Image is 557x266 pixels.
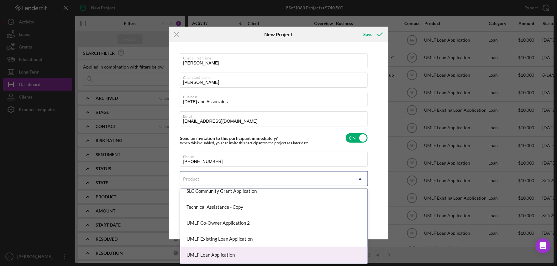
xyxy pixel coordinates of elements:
div: Technical Assistance - Copy [180,199,368,215]
label: Business [183,92,368,99]
div: UMLF Co-Owner Application 2 [180,215,368,231]
div: Open Intercom Messenger [536,238,551,253]
div: UMLF Loan Application [180,247,368,263]
label: Client First Name [183,54,368,60]
label: Email [183,112,368,119]
label: Client Last Name [183,73,368,80]
div: Save [363,28,372,41]
div: SLC Community Grant Application [180,183,368,199]
div: Product [183,176,199,182]
button: Save [357,28,388,41]
div: When this is disabled, you can invite this participant to the project at a later date. [180,141,310,145]
div: UMLF Existing Loan Application [180,231,368,247]
label: Send an invitation to this participant immediately? [180,136,278,141]
h6: New Project [264,32,292,37]
label: Phone [183,152,368,159]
